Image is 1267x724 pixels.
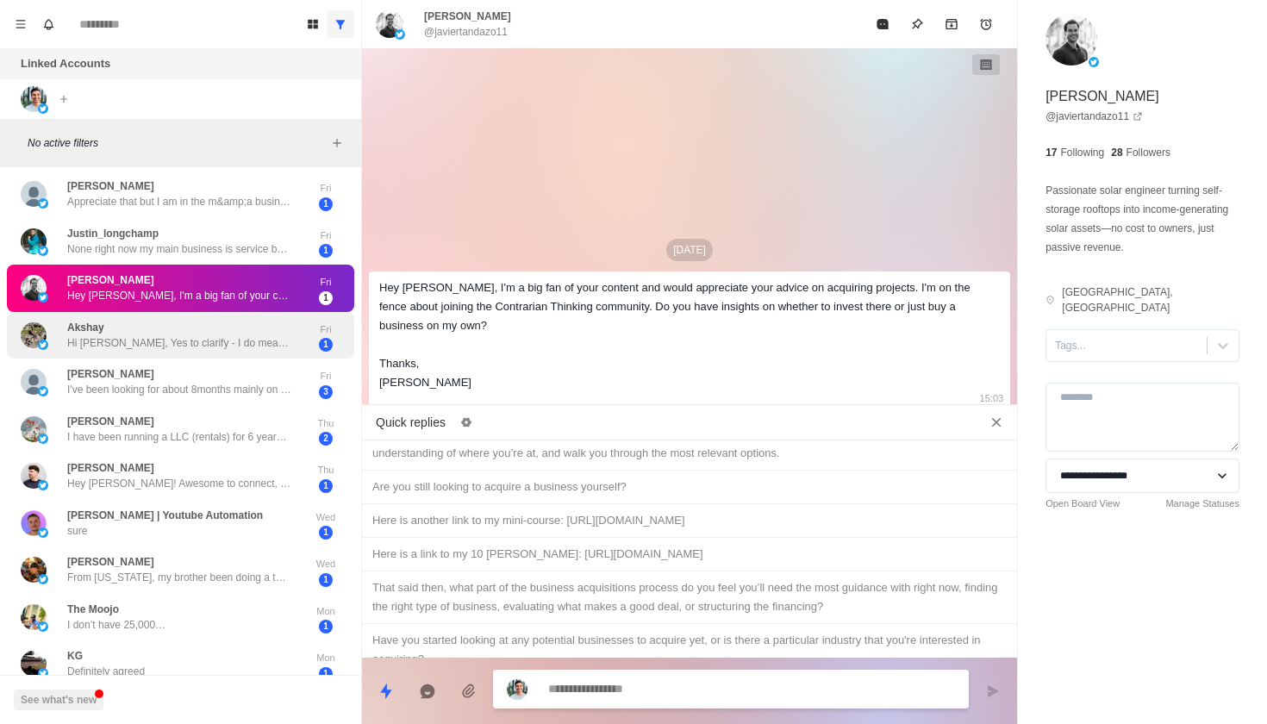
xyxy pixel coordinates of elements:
[38,103,48,114] img: picture
[67,508,263,523] p: [PERSON_NAME] | Youtube Automation
[38,480,48,490] img: picture
[38,434,48,444] img: picture
[67,335,291,351] p: Hi [PERSON_NAME], Yes to clarify - I do mean finding off-market opportunities. Even finding real ...
[372,578,1007,616] div: That said then, what part of the business acquisitions process do you feel you’ll need the most g...
[38,386,48,396] img: picture
[369,674,403,708] button: Quick replies
[319,291,333,305] span: 1
[424,24,508,40] p: @javiertandazo11
[319,244,333,258] span: 1
[376,10,403,38] img: picture
[38,527,48,538] img: picture
[1045,496,1120,511] a: Open Board View
[67,414,154,429] p: [PERSON_NAME]
[452,409,480,436] button: Edit quick replies
[21,416,47,442] img: picture
[67,178,154,194] p: [PERSON_NAME]
[21,463,47,489] img: picture
[452,674,486,708] button: Add media
[319,479,333,493] span: 1
[395,29,405,40] img: picture
[67,382,291,397] p: I've been looking for about 8months mainly on loopnet
[67,226,159,241] p: Justin_longchamp
[67,617,165,633] p: I don’t have 25,000…
[319,197,333,211] span: 1
[304,181,347,196] p: Fri
[424,9,511,24] p: [PERSON_NAME]
[983,409,1010,436] button: Close quick replies
[67,602,119,617] p: The Moojo
[1045,145,1057,160] p: 17
[67,366,154,382] p: [PERSON_NAME]
[34,10,62,38] button: Notifications
[67,288,291,303] p: Hey [PERSON_NAME], I'm a big fan of your content and would appreciate your advice on acquiring pr...
[1045,14,1097,66] img: picture
[21,651,47,677] img: picture
[67,554,154,570] p: [PERSON_NAME]
[67,476,291,491] p: Hey [PERSON_NAME]! Awesome to connect, and thank you for reaching out. Would you be interested in...
[865,7,900,41] button: Mark as read
[21,322,47,348] img: picture
[67,320,104,335] p: Akshay
[900,7,934,41] button: Pin
[38,668,48,678] img: picture
[319,526,333,540] span: 1
[304,463,347,477] p: Thu
[21,55,110,72] p: Linked Accounts
[319,385,333,399] span: 3
[1061,145,1105,160] p: Following
[28,135,327,151] p: No active filters
[319,338,333,352] span: 1
[980,389,1004,408] p: 15:03
[934,7,969,41] button: Archive
[372,631,1007,669] div: Have you started looking at any potential businesses to acquire yet, or is there a particular ind...
[67,429,291,445] p: I have been running a LLC (rentals) for 6 years now. I think I have enough business experience to...
[969,7,1003,41] button: Add reminder
[1127,145,1170,160] p: Followers
[21,510,47,536] img: picture
[67,648,83,664] p: KG
[372,545,1007,564] div: Here is a link to my 10 [PERSON_NAME]: [URL][DOMAIN_NAME]
[67,194,291,209] p: Appreciate that but I am in the m&amp;a business so am familiar with all the debt and financing s...
[372,477,1007,496] div: Are you still looking to acquire a business yourself?
[666,239,713,261] p: [DATE]
[21,86,47,112] img: picture
[38,574,48,584] img: picture
[299,10,327,38] button: Board View
[21,369,47,395] img: picture
[67,664,145,679] p: Definitely agreed
[1045,181,1239,257] p: Passionate solar engineer turning self-storage rooftops into income-generating solar assets—no co...
[319,573,333,587] span: 1
[304,228,347,243] p: Fri
[304,604,347,619] p: Mon
[1165,496,1239,511] a: Manage Statuses
[507,679,527,700] img: picture
[67,241,291,257] p: None right now my main business is service based
[53,89,74,109] button: Add account
[21,557,47,583] img: picture
[327,133,347,153] button: Add filters
[1045,86,1159,107] p: [PERSON_NAME]
[319,432,333,446] span: 2
[38,621,48,632] img: picture
[38,246,48,256] img: picture
[304,651,347,665] p: Mon
[304,510,347,525] p: Wed
[21,228,47,254] img: picture
[304,275,347,290] p: Fri
[67,523,87,539] p: sure
[1111,145,1122,160] p: 28
[410,674,445,708] button: Reply with AI
[14,690,103,710] button: See what's new
[38,292,48,303] img: picture
[21,275,47,301] img: picture
[327,10,354,38] button: Show all conversations
[976,674,1010,708] button: Send message
[1045,109,1143,124] a: @javiertandazo11
[21,181,47,207] img: picture
[304,322,347,337] p: Fri
[379,278,972,392] div: Hey [PERSON_NAME], I'm a big fan of your content and would appreciate your advice on acquiring pr...
[319,667,333,681] span: 1
[38,340,48,350] img: picture
[38,198,48,209] img: picture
